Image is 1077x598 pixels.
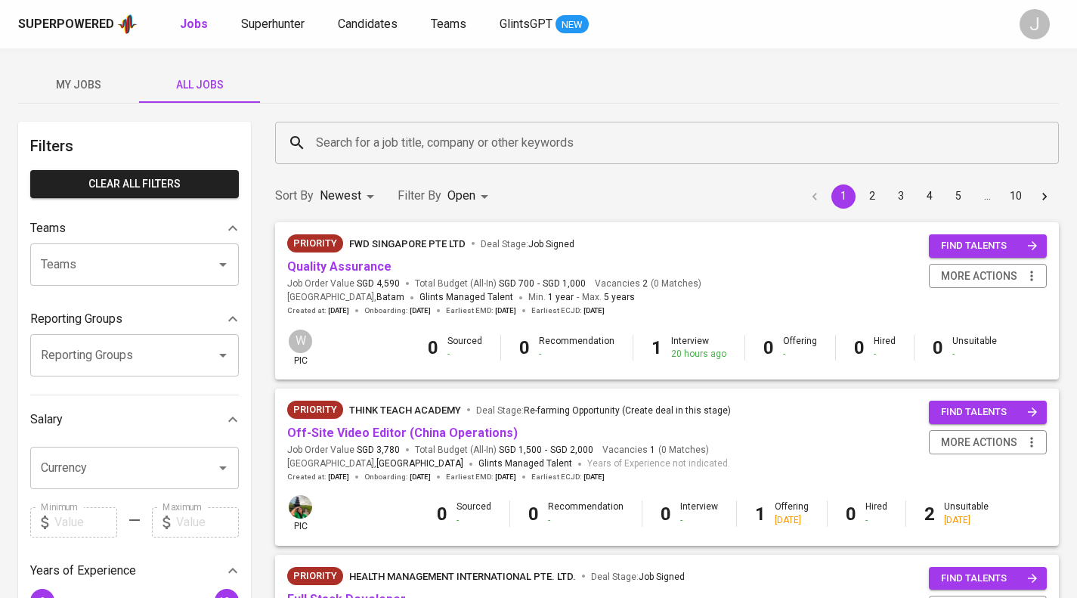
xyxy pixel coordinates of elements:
[431,17,466,31] span: Teams
[929,234,1047,258] button: find talents
[539,348,614,361] div: -
[929,430,1047,455] button: more actions
[889,184,913,209] button: Go to page 3
[30,219,66,237] p: Teams
[287,402,343,417] span: Priority
[543,277,586,290] span: SGD 1,000
[212,457,234,479] button: Open
[212,254,234,275] button: Open
[447,348,482,361] div: -
[952,335,997,361] div: Unsuitable
[456,500,491,526] div: Sourced
[680,500,718,526] div: Interview
[349,238,466,249] span: FWD Singapore Pte Ltd
[338,15,401,34] a: Candidates
[30,411,63,429] p: Salary
[500,15,589,34] a: GlintsGPT NEW
[364,305,431,316] span: Onboarding :
[415,277,586,290] span: Total Budget (All-In)
[783,335,817,361] div: Offering
[537,277,540,290] span: -
[548,500,624,526] div: Recommendation
[550,444,593,457] span: SGD 2,000
[431,15,469,34] a: Teams
[357,277,400,290] span: SGD 4,590
[478,458,572,469] span: Glints Managed Talent
[287,234,343,253] div: New Job received from Demand Team
[924,503,935,525] b: 2
[591,572,685,582] span: Deal Stage :
[929,264,1047,289] button: more actions
[680,514,718,527] div: -
[42,175,227,194] span: Clear All filters
[328,472,349,482] span: [DATE]
[941,433,1017,452] span: more actions
[548,514,624,527] div: -
[865,514,887,527] div: -
[30,404,239,435] div: Salary
[437,503,447,525] b: 0
[18,13,138,36] a: Superpoweredapp logo
[583,472,605,482] span: [DATE]
[30,213,239,243] div: Teams
[1032,184,1057,209] button: Go to next page
[176,507,239,538] input: Value
[364,472,431,482] span: Onboarding :
[556,17,589,33] span: NEW
[946,184,970,209] button: Go to page 5
[499,444,542,457] span: SGD 1,500
[929,401,1047,424] button: find talents
[447,188,475,203] span: Open
[854,337,865,358] b: 0
[287,569,343,584] span: Priority
[941,570,1038,587] span: find talents
[874,348,896,361] div: -
[54,507,117,538] input: Value
[1004,184,1028,209] button: Go to page 10
[320,187,361,205] p: Newest
[338,17,398,31] span: Candidates
[30,134,239,158] h6: Filters
[602,444,709,457] span: Vacancies ( 0 Matches )
[287,259,391,274] a: Quality Assurance
[933,337,943,358] b: 0
[30,556,239,586] div: Years of Experience
[639,572,685,582] span: Job Signed
[671,335,726,361] div: Interview
[415,444,593,457] span: Total Budget (All-In)
[349,571,576,582] span: HEALTH MANAGEMENT INTERNATIONAL PTE. LTD.
[661,503,671,525] b: 0
[604,292,635,302] span: 5 years
[539,335,614,361] div: Recommendation
[289,495,312,519] img: eva@glints.com
[376,290,404,305] span: Batam
[495,305,516,316] span: [DATE]
[241,17,305,31] span: Superhunter
[775,514,809,527] div: [DATE]
[447,182,494,210] div: Open
[287,472,349,482] span: Created at :
[287,328,314,355] div: W
[531,472,605,482] span: Earliest ECJD :
[180,17,208,31] b: Jobs
[800,184,1059,209] nav: pagination navigation
[783,348,817,361] div: -
[410,472,431,482] span: [DATE]
[287,457,463,472] span: [GEOGRAPHIC_DATA] ,
[212,345,234,366] button: Open
[865,500,887,526] div: Hired
[428,337,438,358] b: 0
[328,305,349,316] span: [DATE]
[874,335,896,361] div: Hired
[30,562,136,580] p: Years of Experience
[398,187,441,205] p: Filter By
[528,239,574,249] span: Job Signed
[456,514,491,527] div: -
[860,184,884,209] button: Go to page 2
[582,292,635,302] span: Max.
[500,17,552,31] span: GlintsGPT
[577,290,579,305] span: -
[499,277,534,290] span: SGD 700
[117,13,138,36] img: app logo
[287,444,400,457] span: Job Order Value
